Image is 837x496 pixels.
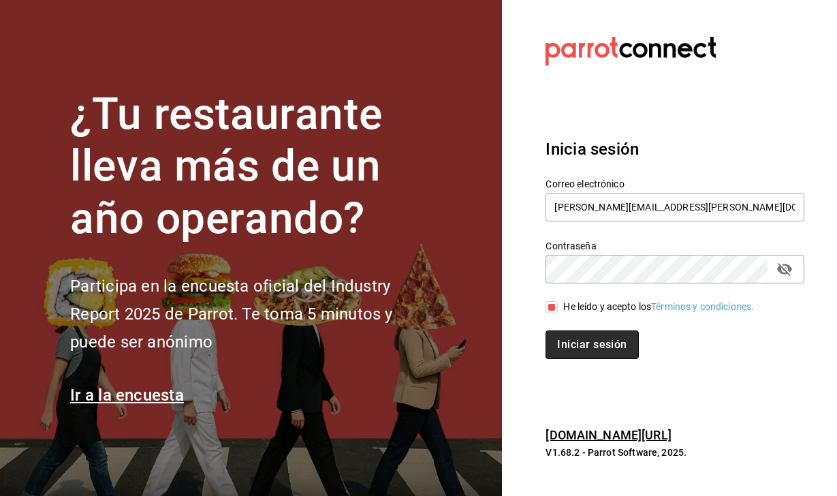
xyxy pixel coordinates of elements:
label: Contraseña [546,241,804,250]
a: Ir a la encuesta [70,386,184,405]
p: V1.68.2 - Parrot Software, 2025. [546,446,804,459]
a: Términos y condiciones. [651,301,754,312]
a: [DOMAIN_NAME][URL] [546,428,671,442]
h3: Inicia sesión [546,137,804,161]
button: passwordField [773,258,796,281]
label: Correo electrónico [546,179,804,188]
h2: Participa en la encuesta oficial del Industry Report 2025 de Parrot. Te toma 5 minutos y puede se... [70,273,438,356]
h1: ¿Tu restaurante lleva más de un año operando? [70,89,438,245]
input: Ingresa tu correo electrónico [546,193,804,221]
button: Iniciar sesión [546,330,638,359]
div: He leído y acepto los [563,300,754,314]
